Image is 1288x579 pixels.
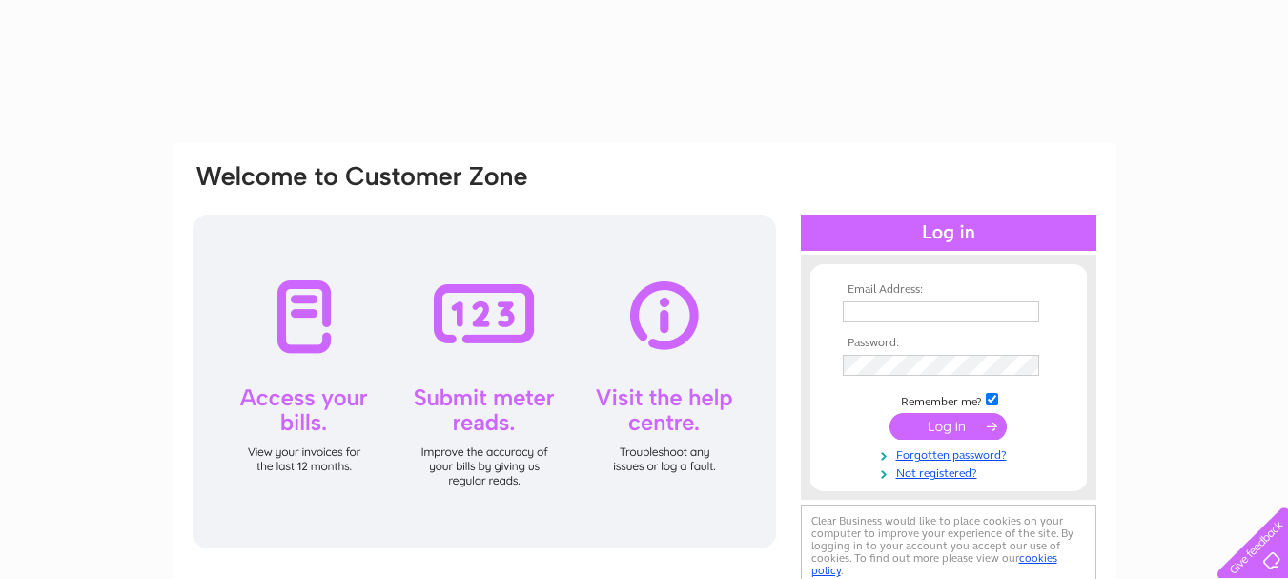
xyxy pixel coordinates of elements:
[838,337,1059,350] th: Password:
[843,463,1059,481] a: Not registered?
[843,445,1059,463] a: Forgotten password?
[889,413,1007,440] input: Submit
[838,390,1059,409] td: Remember me?
[811,551,1057,577] a: cookies policy
[838,283,1059,297] th: Email Address:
